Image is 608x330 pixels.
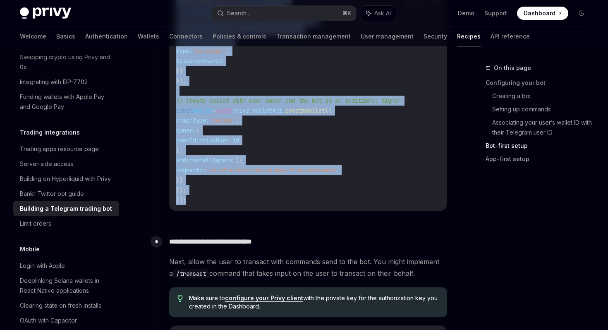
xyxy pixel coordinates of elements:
span: createWallet [285,107,325,114]
span: ({ [325,107,332,114]
span: ⌘ K [342,10,351,17]
code: /transact [173,269,209,278]
div: Deeplinking Solana wallets in React Native applications [20,276,114,296]
svg: Tip [177,295,183,302]
span: 'id-of-authorization-key-from-dashboard' [206,166,338,174]
a: OAuth with Capacitor [13,313,119,328]
a: Wallets [138,26,159,46]
a: Policies & controls [213,26,266,46]
span: { [196,127,199,134]
span: }); [176,77,186,84]
span: , [236,117,239,124]
a: Transaction management [276,26,351,46]
div: Login with Apple [20,261,65,271]
a: Dashboard [517,7,568,20]
a: Setting up commands [492,103,595,116]
div: Building a Telegram trading bot [20,204,112,214]
span: type: [176,47,193,55]
a: App-first setup [486,152,595,166]
h5: Trading integrations [20,128,80,137]
div: Swapping crypto using Privy and 0x [20,52,114,72]
span: const [176,107,193,114]
a: Integrating with EIP-7702 [13,75,119,89]
div: Bankr Twitter bot guide [20,189,84,199]
span: . [249,107,252,114]
a: Deeplinking Solana wallets in React Native applications [13,273,119,298]
span: }, [176,147,183,154]
span: On this page [494,63,531,73]
a: Login with Apple [13,258,119,273]
a: Demo [458,9,474,17]
span: userId: [176,137,199,144]
div: Server-side access [20,159,73,169]
span: privy [232,107,249,114]
a: Bot-first setup [486,139,595,152]
a: Building on Hyperliquid with Privy [13,171,119,186]
img: dark logo [20,7,71,19]
button: Search...⌘K [211,6,356,21]
a: Limit orders [13,216,119,231]
a: Clearing state on fresh installs [13,298,119,313]
span: 'solana' [209,117,236,124]
button: Toggle dark mode [575,7,588,20]
a: Building a Telegram trading bot [13,201,119,216]
span: [{ [236,157,242,164]
span: }); [176,186,186,194]
span: 'telegram' [193,47,226,55]
a: Funding wallets with Apple Pay and Google Pay [13,89,119,114]
span: // Create wallet with user owner and the bot as an additional signer [176,97,401,104]
div: OAuth with Capacitor [20,316,77,325]
span: await [216,107,232,114]
span: additionalSigners: [176,157,236,164]
a: Associating your user’s wallet ID with their Telegram user ID [492,116,595,139]
a: User management [361,26,414,46]
a: Support [484,9,507,17]
span: privyUser [199,137,229,144]
span: wallet [193,107,213,114]
button: Ask AI [360,6,397,21]
a: Bankr Twitter bot guide [13,186,119,201]
span: }); [176,196,186,204]
div: Integrating with EIP-7702 [20,77,88,87]
span: Ask AI [374,9,391,17]
span: . [229,137,232,144]
a: Welcome [20,26,46,46]
a: Trading apps resource page [13,142,119,157]
div: Trading apps resource page [20,144,99,154]
a: Authentication [85,26,128,46]
a: Recipes [457,26,481,46]
a: Configuring your bot [486,76,595,89]
span: Next, allow the user to transact with commands send to the bot. You might implement a command tha... [169,256,447,279]
a: API reference [491,26,530,46]
a: configure your Privy client [225,294,303,302]
span: }] [176,67,183,75]
a: Connectors [169,26,203,46]
span: telegramUserId [176,57,223,65]
span: }] [176,176,183,184]
span: , [226,47,229,55]
span: . [282,107,285,114]
div: Limit orders [20,219,51,229]
span: Make sure to with the private key for the authorization key you created in the Dashboard. [189,294,439,311]
div: Clearing state on fresh installs [20,301,101,311]
a: Basics [56,26,75,46]
a: Creating a bot [492,89,595,103]
span: owner: [176,127,196,134]
div: Funding wallets with Apple Pay and Google Pay [20,92,114,112]
span: signerId: [176,166,206,174]
div: Building on Hyperliquid with Privy [20,174,111,184]
span: = [213,107,216,114]
a: Server-side access [13,157,119,171]
span: chainType: [176,117,209,124]
a: Security [424,26,447,46]
div: Search... [227,8,250,18]
span: id [232,137,239,144]
span: Dashboard [524,9,555,17]
span: walletApi [252,107,282,114]
a: Swapping crypto using Privy and 0x [13,50,119,75]
h5: Mobile [20,244,40,254]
